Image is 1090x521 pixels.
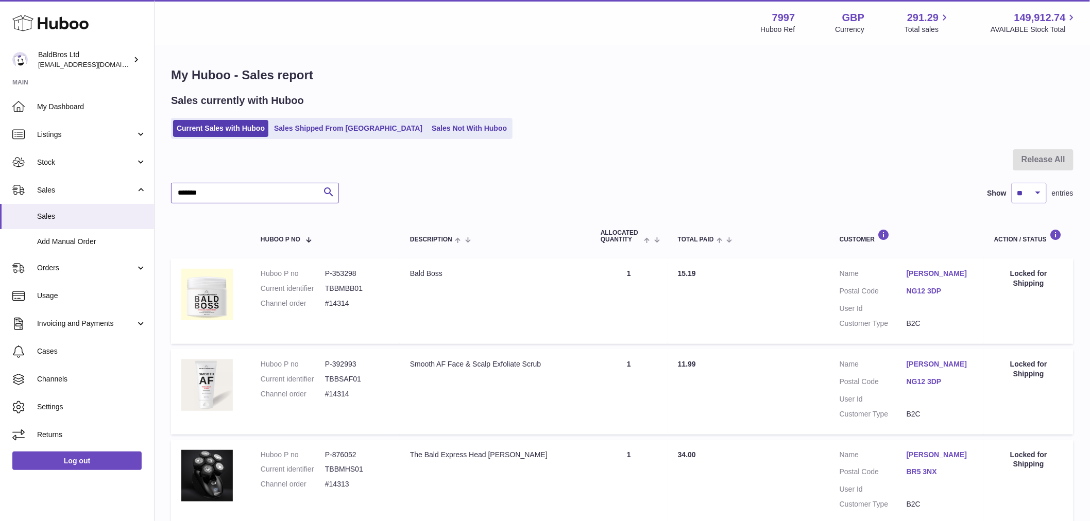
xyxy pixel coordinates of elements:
div: Smooth AF Face & Scalp Exfoliate Scrub [410,359,580,369]
dd: #14314 [325,299,389,308]
dd: P-876052 [325,450,389,460]
label: Show [987,188,1007,198]
h1: My Huboo - Sales report [171,67,1074,83]
img: internalAdmin-7997@internal.huboo.com [12,52,28,67]
span: Listings [37,130,135,140]
div: The Bald Express Head [PERSON_NAME] [410,450,580,460]
dt: Postal Code [840,467,907,479]
div: Huboo Ref [761,25,795,34]
h2: Sales currently with Huboo [171,94,304,108]
span: Returns [37,430,146,440]
span: 15.19 [678,269,696,277]
a: 291.29 Total sales [905,11,950,34]
a: NG12 3DP [907,286,974,296]
dd: B2C [907,499,974,509]
dt: Customer Type [840,499,907,509]
a: [PERSON_NAME] [907,450,974,460]
dt: Customer Type [840,409,907,419]
td: 1 [590,349,668,435]
span: entries [1052,188,1074,198]
dd: TBBSAF01 [325,374,389,384]
span: Total paid [678,236,714,243]
a: Current Sales with Huboo [173,120,268,137]
dt: User Id [840,394,907,404]
span: My Dashboard [37,102,146,112]
span: Usage [37,291,146,301]
span: Huboo P no [261,236,300,243]
dt: User Id [840,304,907,314]
span: [EMAIL_ADDRESS][DOMAIN_NAME] [38,60,151,68]
span: AVAILABLE Stock Total [991,25,1078,34]
dt: Current identifier [261,464,325,474]
dd: #14313 [325,479,389,489]
dd: #14314 [325,389,389,399]
dt: Customer Type [840,319,907,328]
span: Settings [37,402,146,412]
dd: TBBMBB01 [325,284,389,293]
td: 1 [590,258,668,344]
dd: B2C [907,319,974,328]
a: Sales Shipped From [GEOGRAPHIC_DATA] [270,120,426,137]
dt: Name [840,359,907,372]
div: Action / Status [994,229,1063,243]
span: Cases [37,346,146,356]
div: Customer [840,229,974,243]
span: Stock [37,158,135,167]
a: 149,912.74 AVAILABLE Stock Total [991,11,1078,34]
span: 34.00 [678,450,696,459]
dt: Postal Code [840,377,907,389]
dt: Huboo P no [261,269,325,279]
div: BaldBros Ltd [38,50,131,70]
dt: User Id [840,484,907,494]
span: 149,912.74 [1014,11,1066,25]
dd: P-392993 [325,359,389,369]
span: Total sales [905,25,950,34]
span: Sales [37,212,146,221]
a: Sales Not With Huboo [428,120,510,137]
span: Channels [37,374,146,384]
span: Add Manual Order [37,237,146,247]
dt: Channel order [261,299,325,308]
span: 11.99 [678,360,696,368]
img: 79971687853647.png [181,359,233,411]
dd: B2C [907,409,974,419]
div: Locked for Shipping [994,450,1063,470]
img: 79971687853618.png [181,269,233,320]
dt: Huboo P no [261,359,325,369]
strong: 7997 [772,11,795,25]
a: NG12 3DP [907,377,974,387]
a: [PERSON_NAME] [907,359,974,369]
span: Sales [37,185,135,195]
strong: GBP [842,11,864,25]
span: Orders [37,263,135,273]
a: [PERSON_NAME] [907,269,974,279]
dt: Postal Code [840,286,907,299]
div: Currency [836,25,865,34]
dt: Current identifier [261,374,325,384]
span: 291.29 [907,11,939,25]
dt: Channel order [261,479,325,489]
span: Description [410,236,452,243]
dt: Channel order [261,389,325,399]
span: Invoicing and Payments [37,319,135,328]
dd: TBBMHS01 [325,464,389,474]
dt: Huboo P no [261,450,325,460]
img: 79971697027789.png [181,450,233,501]
span: ALLOCATED Quantity [601,230,641,243]
div: Bald Boss [410,269,580,279]
dd: P-353298 [325,269,389,279]
div: Locked for Shipping [994,359,1063,379]
dt: Name [840,269,907,281]
a: BR5 3NX [907,467,974,477]
div: Locked for Shipping [994,269,1063,288]
dt: Current identifier [261,284,325,293]
a: Log out [12,451,142,470]
dt: Name [840,450,907,462]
